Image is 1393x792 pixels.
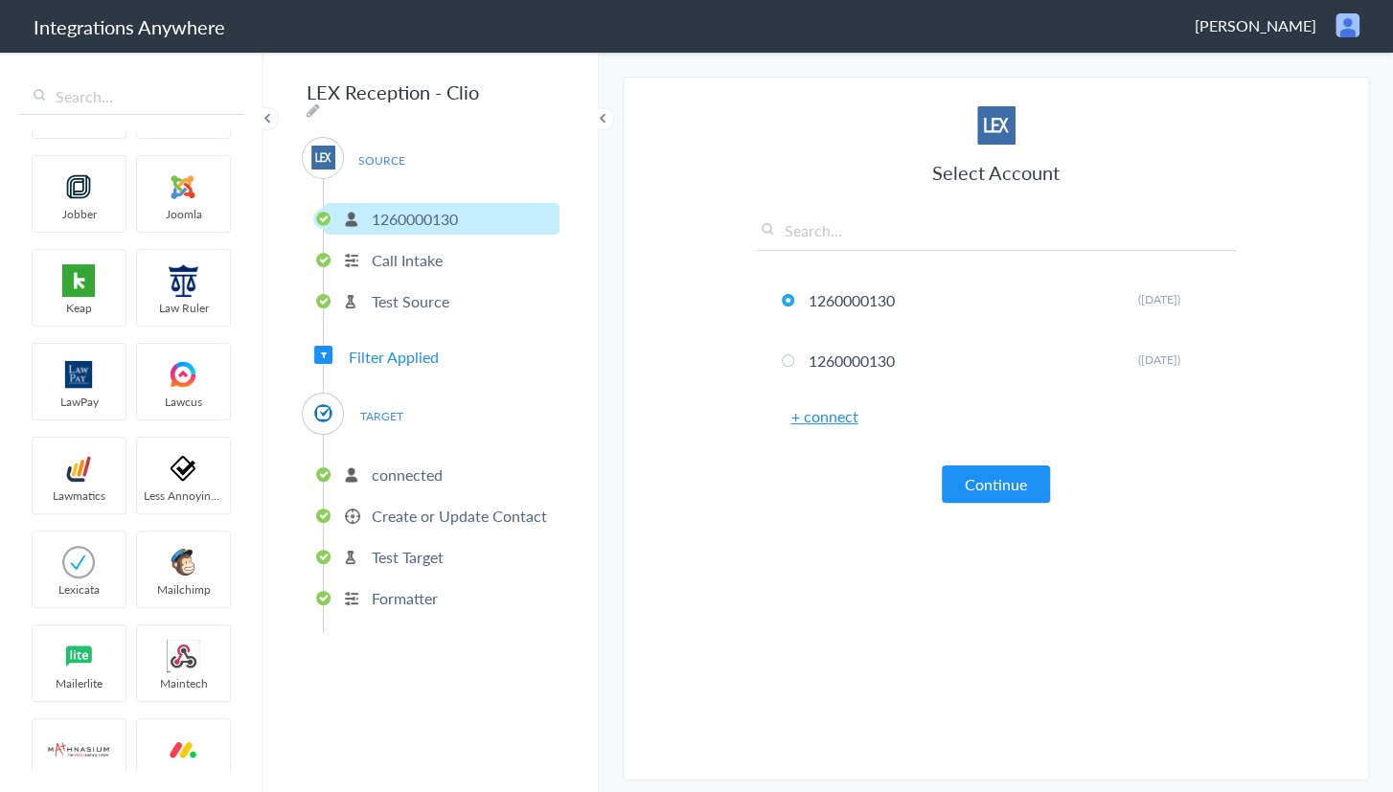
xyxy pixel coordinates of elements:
[345,403,418,429] span: TARGET
[372,208,458,230] p: 1260000130
[143,358,224,391] img: lawcus-logo.svg
[143,734,224,766] img: monday-logo.svg
[137,581,230,598] span: Mailchimp
[1195,14,1316,36] span: [PERSON_NAME]
[349,346,439,368] span: Filter Applied
[372,546,444,568] p: Test Target
[143,546,224,578] img: mailchimp-logo.svg
[38,734,120,766] img: mathnas.jpeg
[137,487,230,504] span: Less Annoying CRM
[143,640,224,672] img: webhook.png
[372,249,443,271] p: Call Intake
[38,452,120,485] img: Lawmatics.jpg
[1138,351,1180,368] span: ([DATE])
[33,300,126,316] span: Keap
[34,13,225,40] h1: Integrations Anywhere
[137,394,230,410] span: Lawcus
[19,79,244,115] input: Search...
[33,394,126,410] span: LawPay
[33,769,126,785] span: Mathnasium (Radius)
[143,170,224,203] img: joomla-logo.svg
[977,106,1016,145] img: lex-app-logo.svg
[372,505,547,527] p: Create or Update Contact
[1336,13,1359,37] img: user.png
[38,640,120,672] img: mailer-lite-logo.svg
[757,219,1236,251] input: Search...
[38,358,120,391] img: lawpay-logo.svg
[137,769,230,785] span: [DATE][DOMAIN_NAME]
[791,405,858,427] a: + connect
[33,581,126,598] span: Lexicata
[345,147,418,173] span: SOURCE
[137,206,230,222] span: Joomla
[1138,291,1180,307] span: ([DATE])
[311,146,335,170] img: lex-app-logo.svg
[137,300,230,316] span: Law Ruler
[137,675,230,691] span: Maintech
[38,264,120,297] img: keap.png
[311,401,335,425] img: clio-logo.svg
[33,206,126,222] span: Jobber
[372,464,443,486] p: connected
[942,465,1050,503] button: Continue
[143,452,224,485] img: less-annoying-CRM-logo.svg
[372,587,438,609] p: Formatter
[38,546,120,578] img: lexicata.png
[33,487,126,504] span: Lawmatics
[757,159,1236,186] h3: Select Account
[143,264,224,297] img: lawruler-logo.png
[33,675,126,691] span: Mailerlite
[38,170,120,203] img: jobber-logo.svg
[372,290,449,312] p: Test Source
